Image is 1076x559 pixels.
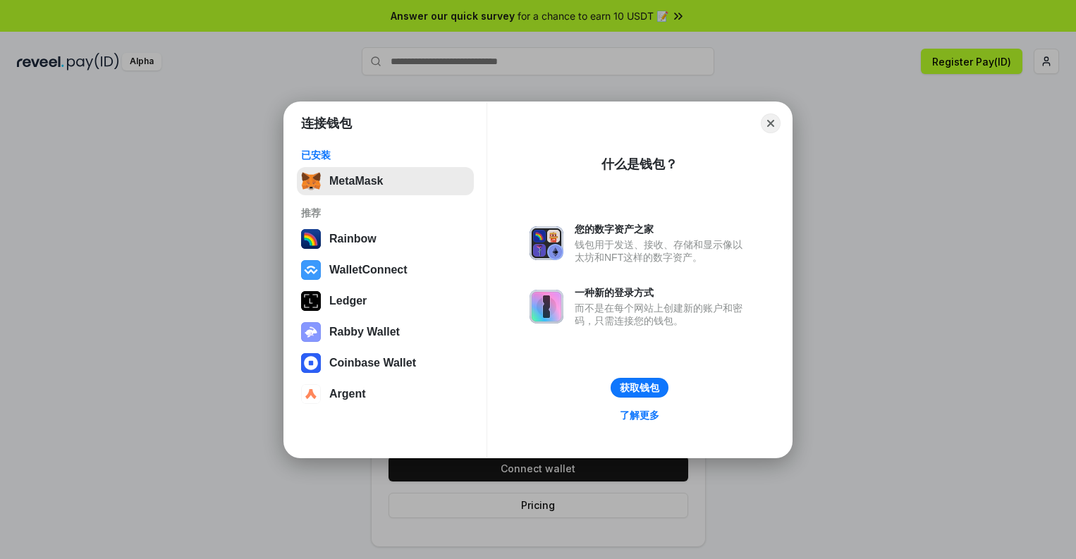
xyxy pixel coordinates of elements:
button: Rainbow [297,225,474,253]
img: svg+xml,%3Csvg%20xmlns%3D%22http%3A%2F%2Fwww.w3.org%2F2000%2Fsvg%22%20width%3D%2228%22%20height%3... [301,291,321,311]
div: WalletConnect [329,264,408,276]
img: svg+xml,%3Csvg%20fill%3D%22none%22%20height%3D%2233%22%20viewBox%3D%220%200%2035%2033%22%20width%... [301,171,321,191]
div: Rabby Wallet [329,326,400,338]
img: svg+xml,%3Csvg%20xmlns%3D%22http%3A%2F%2Fwww.w3.org%2F2000%2Fsvg%22%20fill%3D%22none%22%20viewBox... [530,290,563,324]
button: Close [761,113,781,133]
div: MetaMask [329,175,383,188]
button: Argent [297,380,474,408]
a: 了解更多 [611,406,668,424]
div: Ledger [329,295,367,307]
button: Coinbase Wallet [297,349,474,377]
div: Coinbase Wallet [329,357,416,369]
div: 获取钱包 [620,381,659,394]
button: MetaMask [297,167,474,195]
img: svg+xml,%3Csvg%20width%3D%22120%22%20height%3D%22120%22%20viewBox%3D%220%200%20120%20120%22%20fil... [301,229,321,249]
div: 钱包用于发送、接收、存储和显示像以太坊和NFT这样的数字资产。 [575,238,750,264]
div: 了解更多 [620,409,659,422]
div: 而不是在每个网站上创建新的账户和密码，只需连接您的钱包。 [575,302,750,327]
img: svg+xml,%3Csvg%20width%3D%2228%22%20height%3D%2228%22%20viewBox%3D%220%200%2028%2028%22%20fill%3D... [301,384,321,404]
img: svg+xml,%3Csvg%20xmlns%3D%22http%3A%2F%2Fwww.w3.org%2F2000%2Fsvg%22%20fill%3D%22none%22%20viewBox... [530,226,563,260]
img: svg+xml,%3Csvg%20xmlns%3D%22http%3A%2F%2Fwww.w3.org%2F2000%2Fsvg%22%20fill%3D%22none%22%20viewBox... [301,322,321,342]
div: 推荐 [301,207,470,219]
h1: 连接钱包 [301,115,352,132]
div: Argent [329,388,366,400]
div: 什么是钱包？ [601,156,678,173]
button: Ledger [297,287,474,315]
button: Rabby Wallet [297,318,474,346]
button: WalletConnect [297,256,474,284]
div: 一种新的登录方式 [575,286,750,299]
div: 已安装 [301,149,470,161]
img: svg+xml,%3Csvg%20width%3D%2228%22%20height%3D%2228%22%20viewBox%3D%220%200%2028%2028%22%20fill%3D... [301,260,321,280]
div: Rainbow [329,233,377,245]
button: 获取钱包 [611,378,668,398]
img: svg+xml,%3Csvg%20width%3D%2228%22%20height%3D%2228%22%20viewBox%3D%220%200%2028%2028%22%20fill%3D... [301,353,321,373]
div: 您的数字资产之家 [575,223,750,235]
